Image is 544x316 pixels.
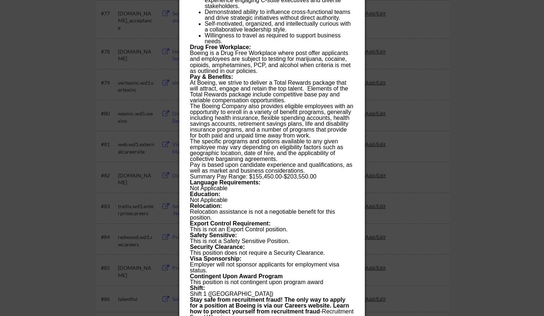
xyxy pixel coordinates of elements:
b: Language Requirements: [190,179,260,185]
p: At Boeing, we strive to deliver a Total Rewards package that will attract, engage and retain the ... [190,80,354,103]
b: Education: [190,191,220,197]
b: Stay safe from recruitment fraud! The only way to apply for a position at Boeing is via our Caree... [190,296,349,314]
p: The specific programs and options available to any given employee may vary depending on eligibili... [190,138,354,162]
b: Shift: [190,284,205,291]
b: Export Control Requirement: [190,220,271,226]
p: Summary Pay Range: $155,450.00-$203,550.00 [190,173,354,179]
b: Safety Sensitive: [190,232,237,238]
b: Contingent Upon Award Program [190,273,282,279]
li: Demonstrated ability to influence cross-functional teams and drive strategic initiatives without ... [205,9,354,21]
p: Boeing is a Drug Free Workplace where post offer applicants and employees are subject to testing ... [190,50,354,74]
li: Self-motivated, organized, and intellectually curious with a collaborative leadership style. [205,21,354,33]
b: Pay & Benefits: [190,73,233,80]
b: Relocation: [190,202,222,209]
p: The Boeing Company also provides eligible employees with an opportunity to enroll in a variety of... [190,103,354,138]
li: Willingness to travel as required to support business needs. [205,33,354,44]
p: Pay is based upon candidate experience and qualifications, as well as market and business conside... [190,162,354,173]
b: Visa Sponsorship: [190,255,241,261]
b: Drug Free Workplace: [190,44,251,50]
b: Security Clearance: [190,243,245,250]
